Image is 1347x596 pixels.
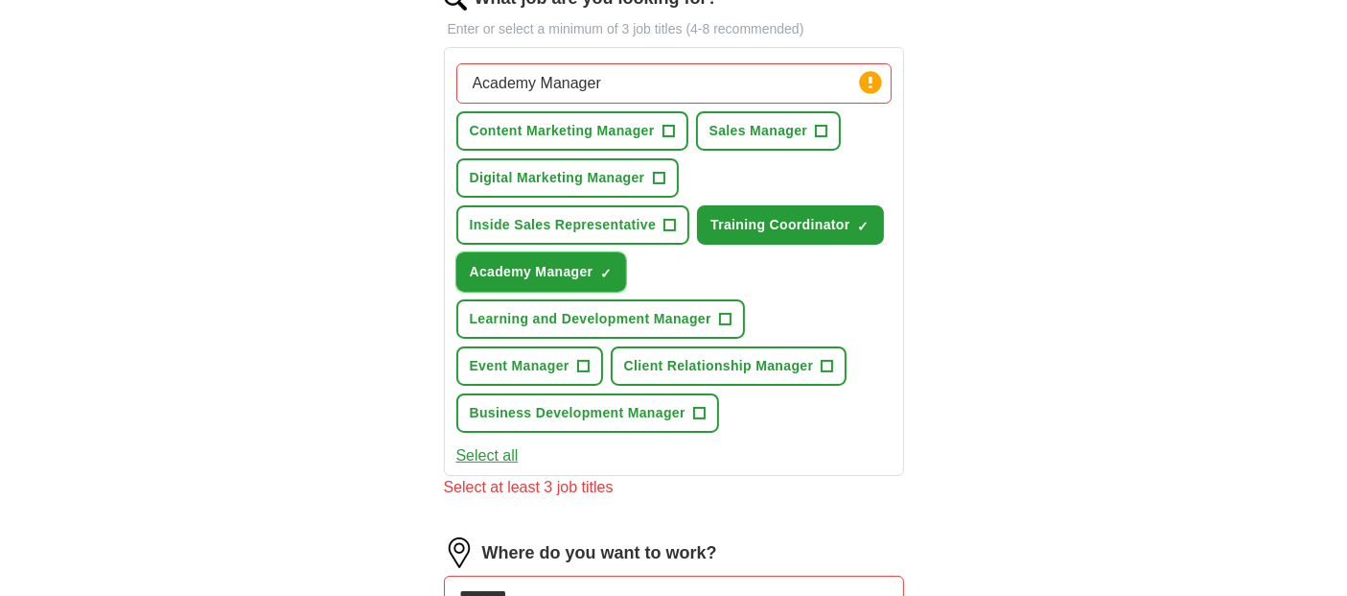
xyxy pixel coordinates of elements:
[470,262,593,282] span: Academy Manager
[600,266,612,281] span: ✓
[444,476,904,499] div: Select at least 3 job titles
[482,540,717,566] label: Where do you want to work?
[456,158,679,198] button: Digital Marketing Manager
[470,121,655,141] span: Content Marketing Manager
[444,19,904,39] p: Enter or select a minimum of 3 job titles (4-8 recommended)
[456,63,892,104] input: Type a job title and press enter
[456,393,719,433] button: Business Development Manager
[709,121,808,141] span: Sales Manager
[696,111,842,151] button: Sales Manager
[456,299,745,339] button: Learning and Development Manager
[611,346,848,386] button: Client Relationship Manager
[456,205,690,245] button: Inside Sales Representative
[710,215,849,235] span: Training Coordinator
[470,403,685,423] span: Business Development Manager
[624,356,814,376] span: Client Relationship Manager
[858,219,870,234] span: ✓
[456,346,603,386] button: Event Manager
[470,168,645,188] span: Digital Marketing Manager
[470,356,569,376] span: Event Manager
[456,111,688,151] button: Content Marketing Manager
[456,252,627,292] button: Academy Manager✓
[470,215,657,235] span: Inside Sales Representative
[470,309,711,329] span: Learning and Development Manager
[697,205,883,245] button: Training Coordinator✓
[456,444,519,467] button: Select all
[444,537,475,568] img: location.png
